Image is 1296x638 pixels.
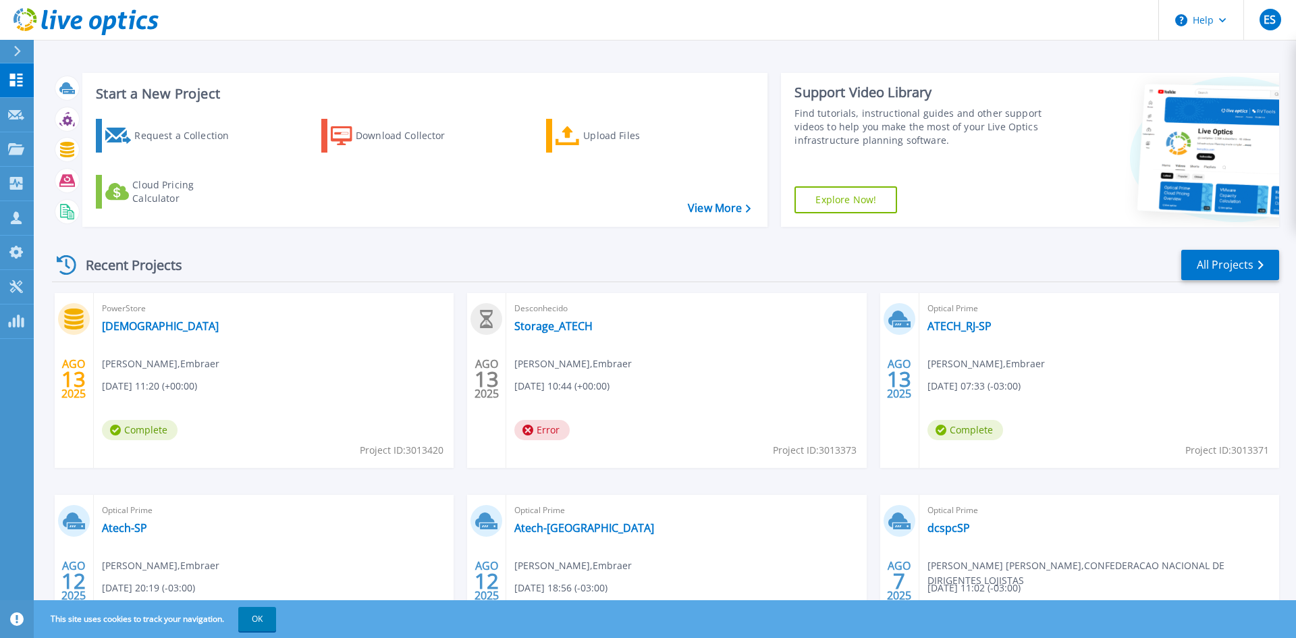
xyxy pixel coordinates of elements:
div: Find tutorials, instructional guides and other support videos to help you make the most of your L... [794,107,1048,147]
div: Recent Projects [52,248,200,282]
a: Explore Now! [794,186,897,213]
span: Desconhecido [514,301,858,316]
span: [PERSON_NAME] , Embraer [514,356,632,371]
span: 12 [475,575,499,587]
span: PowerStore [102,301,446,316]
div: AGO 2025 [474,354,500,404]
div: AGO 2025 [474,556,500,606]
a: Cloud Pricing Calculator [96,175,246,209]
div: Download Collector [356,122,464,149]
a: dcspcSP [927,521,970,535]
span: [DATE] 11:02 (-03:00) [927,581,1021,595]
span: ES [1264,14,1276,25]
span: [PERSON_NAME] , Embraer [927,356,1045,371]
button: OK [238,607,276,631]
div: AGO 2025 [886,354,912,404]
span: Complete [102,420,178,440]
div: AGO 2025 [61,556,86,606]
span: 13 [887,373,911,385]
span: Project ID: 3013420 [360,443,443,458]
a: Atech-[GEOGRAPHIC_DATA] [514,521,654,535]
div: Upload Files [583,122,691,149]
span: Optical Prime [514,503,858,518]
span: Error [514,420,570,440]
h3: Start a New Project [96,86,751,101]
span: [PERSON_NAME] , Embraer [514,558,632,573]
div: AGO 2025 [886,556,912,606]
span: [PERSON_NAME] , Embraer [102,356,219,371]
a: Upload Files [546,119,697,153]
span: [PERSON_NAME] , Embraer [102,558,219,573]
div: Request a Collection [134,122,242,149]
span: [DATE] 10:44 (+00:00) [514,379,610,394]
span: [DATE] 07:33 (-03:00) [927,379,1021,394]
span: 12 [61,575,86,587]
a: [DEMOGRAPHIC_DATA] [102,319,219,333]
span: Optical Prime [102,503,446,518]
span: 13 [475,373,499,385]
span: 13 [61,373,86,385]
a: Storage_ATECH [514,319,593,333]
span: Project ID: 3013371 [1185,443,1269,458]
span: [PERSON_NAME] [PERSON_NAME] , CONFEDERACAO NACIONAL DE DIRIGENTES LOJISTAS [927,558,1279,588]
a: Request a Collection [96,119,246,153]
span: Optical Prime [927,503,1271,518]
span: 7 [893,575,905,587]
span: [DATE] 20:19 (-03:00) [102,581,195,595]
span: Complete [927,420,1003,440]
a: ATECH_RJ-SP [927,319,992,333]
a: Download Collector [321,119,472,153]
a: All Projects [1181,250,1279,280]
span: Project ID: 3013373 [773,443,857,458]
span: [DATE] 18:56 (-03:00) [514,581,607,595]
span: Optical Prime [927,301,1271,316]
span: [DATE] 11:20 (+00:00) [102,379,197,394]
a: Atech-SP [102,521,147,535]
span: This site uses cookies to track your navigation. [37,607,276,631]
div: AGO 2025 [61,354,86,404]
div: Support Video Library [794,84,1048,101]
a: View More [688,202,751,215]
div: Cloud Pricing Calculator [132,178,240,205]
